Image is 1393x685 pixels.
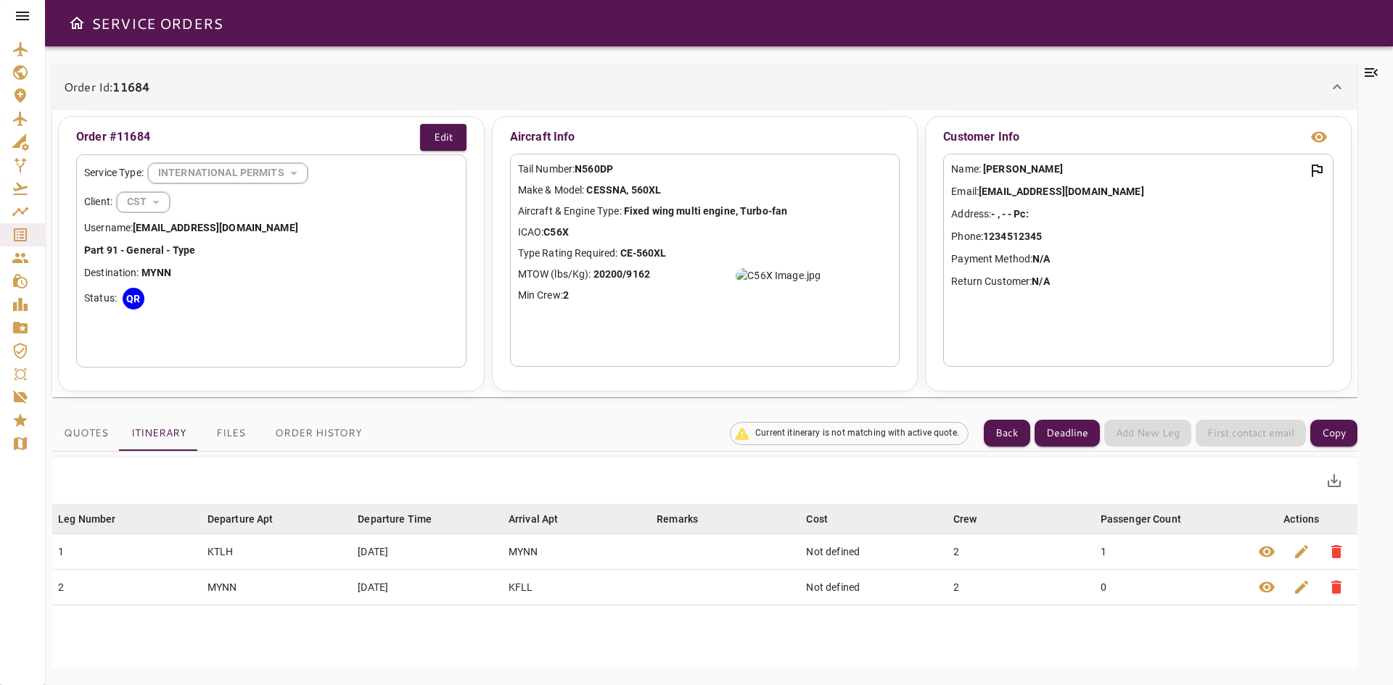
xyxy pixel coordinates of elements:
h6: SERVICE ORDERS [91,12,223,35]
button: Copy [1310,420,1357,447]
td: Not defined [800,569,947,605]
div: Cost [806,510,828,528]
p: Type Rating Required: [518,246,892,261]
td: KTLH [202,534,353,569]
button: Files [198,416,263,451]
b: N560DP [575,163,613,175]
p: ICAO: [518,225,892,240]
p: Make & Model: [518,183,892,198]
b: N/A [1032,253,1050,265]
span: Passenger Count [1101,510,1200,528]
b: M [141,267,150,278]
button: Details [1249,534,1284,569]
b: Fixed wing multi engine, Turbo-fan [624,205,787,217]
p: Min Crew: [518,288,892,303]
span: delete [1328,543,1345,560]
p: Aircraft & Engine Type: [518,204,892,219]
td: MYNN [503,534,651,569]
button: Open drawer [62,9,91,38]
div: INTERNATIONAL PERMITS [148,154,308,192]
p: Username: [84,220,459,236]
td: [DATE] [352,534,503,569]
button: Quotes [52,416,120,451]
td: 2 [52,569,202,605]
button: Export [1317,463,1352,498]
p: Email: [951,184,1326,199]
button: view info [1304,123,1334,151]
button: Edit [420,124,467,151]
td: 2 [948,569,1095,605]
p: Destination: [84,265,459,281]
td: 1 [52,534,202,569]
button: Edit Leg [1284,570,1319,605]
p: Order Id: [64,78,149,96]
p: Payment Method: [951,252,1326,267]
td: KFLL [503,569,651,605]
p: Name: [951,162,1326,177]
p: Part 91 - General - Type [84,243,459,258]
div: Departure Apt [207,510,274,528]
img: C56X Image.jpg [736,268,821,283]
div: Departure Time [358,510,432,528]
span: Cost [806,510,847,528]
td: MYNN [202,569,353,605]
td: 2 [948,534,1095,569]
td: Not defined [800,534,947,569]
b: N [157,267,164,278]
div: Service Type: [84,162,459,184]
button: Delete Leg [1319,534,1354,569]
div: Passenger Count [1101,510,1181,528]
td: 1 [1095,534,1246,569]
b: 11684 [112,78,149,95]
p: Return Customer: [951,274,1326,289]
b: [PERSON_NAME] [983,163,1063,175]
span: Remarks [657,510,717,528]
div: Order Id:11684 [52,64,1357,110]
button: Details [1249,570,1284,605]
p: Status: [84,291,117,306]
span: Crew [953,510,996,528]
span: Departure Apt [207,510,292,528]
span: save_alt [1326,472,1343,489]
button: Deadline [1035,420,1100,447]
p: Aircraft Info [510,124,900,150]
b: 2 [563,289,569,301]
div: Order Id:11684 [52,110,1357,397]
button: Back [984,420,1030,447]
div: basic tabs example [52,416,374,451]
button: Itinerary [120,416,198,451]
span: delete [1328,578,1345,596]
b: - , - - Pc: [991,208,1028,220]
p: MTOW (lbs/Kg): [518,267,892,282]
div: Leg Number [58,510,116,528]
span: Current itinerary is not matching with active quote. [747,427,968,439]
span: Arrival Apt [509,510,578,528]
b: [EMAIL_ADDRESS][DOMAIN_NAME] [979,186,1144,197]
span: Departure Time [358,510,451,528]
b: CE-560XL [620,247,667,259]
button: Delete Leg [1319,570,1354,605]
b: N/A [1032,275,1049,287]
div: INTERNATIONAL PERMITS [117,183,170,221]
span: edit [1293,578,1310,596]
span: edit [1293,543,1310,560]
div: Remarks [657,510,698,528]
div: Client: [84,191,459,213]
td: 0 [1095,569,1246,605]
div: Crew [953,510,977,528]
div: QR [123,288,144,310]
span: Leg Number [58,510,135,528]
p: Customer Info [943,128,1019,146]
b: CESSNA, 560XL [586,184,661,196]
b: N [164,267,171,278]
p: Phone: [951,229,1326,244]
b: [EMAIL_ADDRESS][DOMAIN_NAME] [133,222,298,233]
button: Edit Leg [1284,534,1319,569]
b: 20200/9162 [593,268,650,280]
p: Order #11684 [76,128,150,146]
button: Order History [263,416,374,451]
b: Y [150,267,157,278]
p: Address: [951,207,1326,222]
div: Arrival Apt [509,510,559,528]
b: 1234512345 [983,231,1042,242]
